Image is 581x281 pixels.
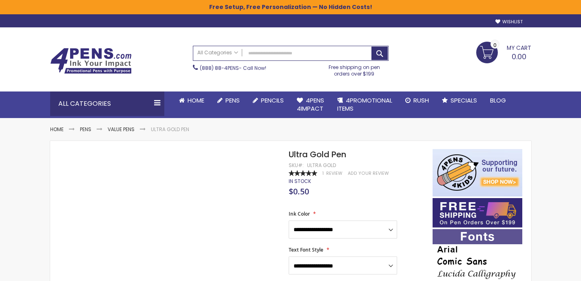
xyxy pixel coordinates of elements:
[261,96,284,105] span: Pencils
[323,170,344,176] a: 1 Review
[512,51,526,62] span: 0.00
[246,91,290,109] a: Pencils
[50,48,132,74] img: 4Pens Custom Pens and Promotional Products
[50,91,164,116] div: All Categories
[211,91,246,109] a: Pens
[188,96,204,105] span: Home
[337,96,392,113] span: 4PROMOTIONAL ITEMS
[200,65,239,71] a: (888) 88-4PENS
[289,178,311,185] div: Availability
[197,49,238,56] span: All Categories
[320,61,389,77] div: Free shipping on pen orders over $199
[151,126,189,133] li: Ultra Gold Pen
[323,170,324,176] span: 1
[451,96,477,105] span: Specials
[289,170,317,176] div: 100%
[331,91,399,118] a: 4PROMOTIONALITEMS
[289,210,310,217] span: Ink Color
[399,91,435,109] a: Rush
[172,91,211,109] a: Home
[200,65,266,71] span: - Call Now!
[225,96,240,105] span: Pens
[433,149,522,196] img: 4pens 4 kids
[493,41,497,49] span: 0
[484,91,513,109] a: Blog
[297,96,324,113] span: 4Pens 4impact
[108,126,135,133] a: Value Pens
[348,170,389,176] a: Add Your Review
[307,162,336,169] div: Ultra Gold
[326,170,342,176] span: Review
[289,149,346,160] span: Ultra Gold Pen
[289,178,311,185] span: In stock
[290,91,331,118] a: 4Pens4impact
[289,186,309,197] span: $0.50
[413,96,429,105] span: Rush
[193,46,242,60] a: All Categories
[490,96,506,105] span: Blog
[476,42,531,62] a: 0.00 0
[433,198,522,227] img: Free shipping on orders over $199
[289,162,304,169] strong: SKU
[435,91,484,109] a: Specials
[50,126,64,133] a: Home
[289,246,323,253] span: Text Font Style
[495,19,523,25] a: Wishlist
[80,126,91,133] a: Pens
